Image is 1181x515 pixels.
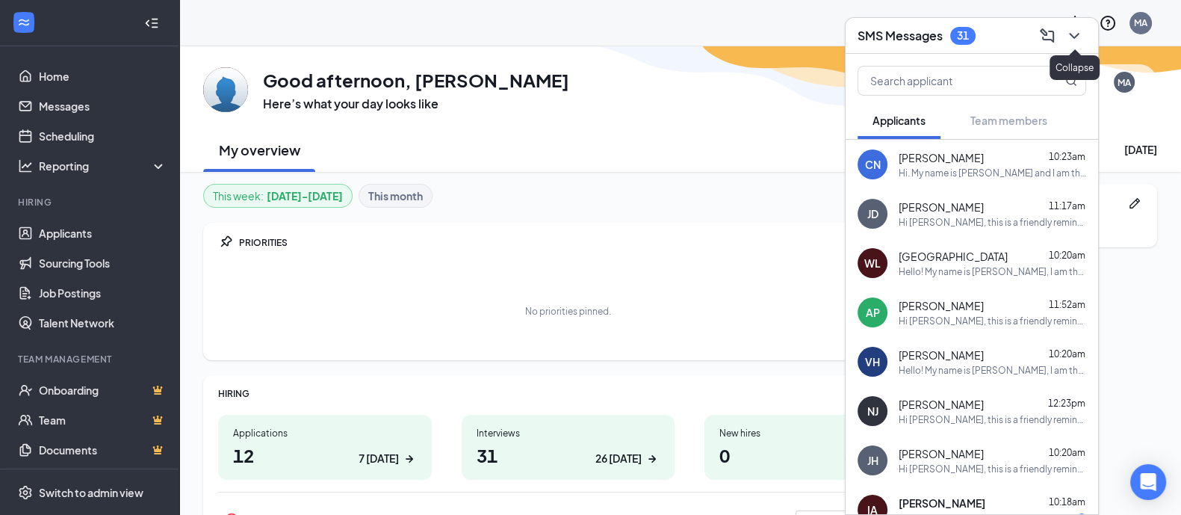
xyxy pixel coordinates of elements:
div: MA [1118,76,1131,89]
span: [PERSON_NAME] [899,496,985,511]
div: 7 [DATE] [359,451,399,466]
div: MA [1134,16,1147,29]
div: JH [867,453,878,468]
a: Talent Network [39,308,167,338]
div: Hi [PERSON_NAME], this is a friendly reminder. Your meeting with Five Guys Burgers and Fries for ... [899,463,1086,475]
svg: Pin [218,235,233,250]
a: New hires00 [DATE]ArrowRight [704,415,918,480]
svg: Pen [1127,196,1142,211]
div: Hi. My name is [PERSON_NAME] and I am the GM at Five Guys. Would you like to set up a 930 meeting... [899,167,1086,179]
span: [PERSON_NAME] [899,298,984,313]
a: TeamCrown [39,405,167,435]
span: 10:18am [1049,496,1085,508]
div: PRIORITIES [239,236,918,249]
div: Hello! My name is [PERSON_NAME], I am the general manager Five Guys Avon, and I am excited to see... [899,265,1086,278]
div: VH [865,354,880,369]
svg: QuestionInfo [1099,14,1117,32]
svg: Notifications [1066,14,1084,32]
div: Interviews [477,427,660,440]
div: Collapse [1050,55,1100,80]
span: 10:20am [1049,447,1085,458]
span: 11:17am [1049,200,1085,212]
h1: 31 [477,442,660,468]
div: CN [865,157,881,172]
div: This week : [213,188,343,204]
a: Interviews3126 [DATE]ArrowRight [462,415,675,480]
div: NJ [867,404,878,419]
div: WL [864,256,881,271]
svg: WorkstreamLogo [16,15,31,30]
span: 12:23pm [1048,398,1085,409]
div: 26 [DATE] [595,451,642,466]
a: OnboardingCrown [39,375,167,405]
span: [PERSON_NAME] [899,446,984,461]
button: ChevronDown [1062,24,1086,48]
span: [PERSON_NAME] [899,397,984,412]
a: Scheduling [39,121,167,151]
a: Messages [39,91,167,121]
div: Hiring [18,196,164,209]
svg: Collapse [144,16,159,31]
a: DocumentsCrown [39,435,167,465]
span: Applicants [872,114,926,127]
h1: 12 [233,442,417,468]
button: ComposeMessage [1035,24,1059,48]
h2: My overview [219,141,300,159]
svg: ArrowRight [645,451,660,466]
h1: 0 [719,442,903,468]
svg: Analysis [18,158,33,173]
div: Switch to admin view [39,485,143,500]
a: Home [39,61,167,91]
div: AP [866,305,880,320]
a: Applications127 [DATE]ArrowRight [218,415,432,480]
div: Applications [233,427,417,440]
div: JD [867,206,878,221]
span: [PERSON_NAME] [899,150,984,165]
a: Sourcing Tools [39,248,167,278]
div: Hi [PERSON_NAME], this is a friendly reminder. Please select a meeting time slot for your Restaur... [899,315,1086,327]
span: 11:52am [1049,299,1085,310]
span: [PERSON_NAME] [899,200,984,215]
span: [PERSON_NAME] [899,348,984,363]
img: Marissa Androsik [203,67,248,112]
div: Reporting [39,158,167,173]
div: New hires [719,427,903,440]
input: Search applicant [858,67,1035,95]
svg: MagnifyingGlass [1065,75,1077,87]
h3: Here’s what your day looks like [263,96,569,112]
div: Open Intercom Messenger [1130,464,1166,500]
div: Hello! My name is [PERSON_NAME], I am the general manager Five Guys Avon, and I am excited to see... [899,364,1086,377]
svg: ChevronDown [1065,27,1083,45]
div: [DATE] [1124,142,1157,157]
div: Hi [PERSON_NAME], this is a friendly reminder. Please select a meeting time slot for your Restaur... [899,216,1086,229]
b: This month [368,188,423,204]
a: Applicants [39,218,167,248]
span: [GEOGRAPHIC_DATA] [899,249,1008,264]
span: Team members [970,114,1047,127]
span: 10:20am [1049,250,1085,261]
span: 10:23am [1049,151,1085,162]
div: HIRING [218,387,918,400]
svg: Settings [18,485,33,500]
h3: SMS Messages [858,28,943,44]
a: SurveysCrown [39,465,167,495]
div: Hi [PERSON_NAME], this is a friendly reminder. Please select a meeting time slot for your Restaur... [899,413,1086,426]
div: Team Management [18,353,164,366]
a: Job Postings [39,278,167,308]
h1: Good afternoon, [PERSON_NAME] [263,67,569,93]
svg: ArrowRight [402,451,417,466]
b: [DATE] - [DATE] [267,188,343,204]
span: 10:20am [1049,348,1085,360]
div: No priorities pinned. [525,305,611,318]
div: 31 [957,29,969,42]
svg: ComposeMessage [1038,27,1056,45]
